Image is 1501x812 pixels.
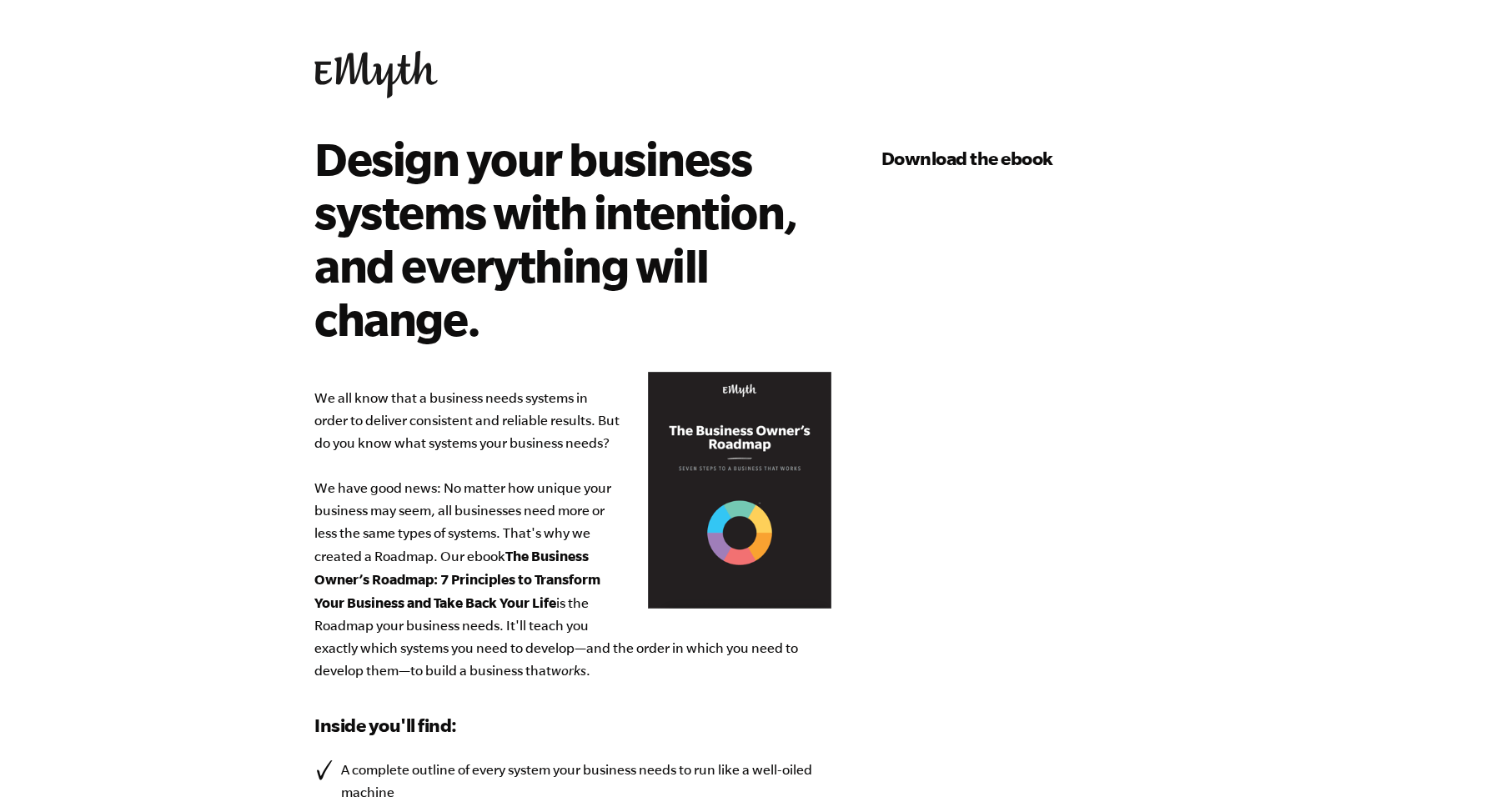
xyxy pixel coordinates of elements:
p: We all know that a business needs systems in order to deliver consistent and reliable results. Bu... [314,387,831,682]
img: EMyth [314,51,438,98]
b: The Business Owner’s Roadmap: 7 Principles to Transform Your Business and Take Back Your Life [314,548,600,610]
em: works [551,663,586,678]
li: A complete outline of every system your business needs to run like a well-oiled machine [314,759,831,804]
h3: Inside you'll find: [314,712,831,739]
h3: Download the ebook [881,145,1187,172]
h2: Design your business systems with intention, and everything will change. [314,132,807,345]
img: Business Owners Roadmap Cover [648,372,831,609]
